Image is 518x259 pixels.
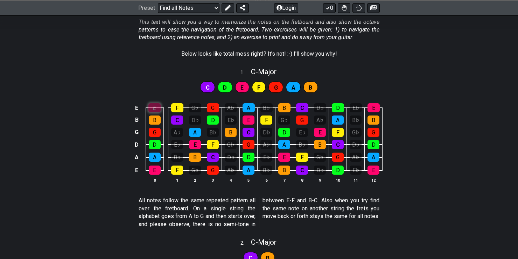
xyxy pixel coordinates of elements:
div: C [207,153,219,162]
div: A [278,140,290,149]
div: F [207,140,219,149]
div: G [207,103,219,112]
div: F [260,115,272,125]
div: A [243,166,254,175]
th: 3 [204,176,222,184]
div: C [243,128,254,137]
div: G [332,153,344,162]
span: First enable full edit mode to edit [257,83,260,93]
div: A [189,128,201,137]
div: G♭ [314,153,326,162]
div: A [149,153,161,162]
p: All notes follow the same repeated pattern all over the fretboard. On a single string the alphabe... [139,197,379,228]
th: 2 [186,176,204,184]
button: Create image [367,3,380,13]
div: D♭ [314,103,326,112]
p: Below looks like total mess right!? It's not! :-) I'll show you why! [181,50,337,58]
button: Print [352,3,365,13]
span: First enable full edit mode to edit [206,83,210,93]
div: A [243,103,255,112]
span: First enable full edit mode to edit [240,83,244,93]
div: G [367,128,379,137]
td: E [133,163,141,177]
th: 12 [365,176,383,184]
div: B [278,103,290,112]
div: G [243,140,254,149]
div: D [207,115,219,125]
div: C [332,140,344,149]
div: F [171,166,183,175]
div: G [296,115,308,125]
div: E [367,166,379,175]
td: E [133,102,141,114]
div: B♭ [171,153,183,162]
div: A♭ [350,153,362,162]
td: B [133,114,141,126]
div: G♭ [350,128,362,137]
div: C [296,103,308,112]
button: 0 [323,3,336,13]
div: D [278,128,290,137]
div: B [367,115,379,125]
div: F [171,103,183,112]
span: First enable full edit mode to edit [309,83,312,93]
div: A [332,115,344,125]
div: F [332,128,344,137]
button: Edit Preset [222,3,234,13]
div: B♭ [260,166,272,175]
div: C [296,166,308,175]
div: A♭ [260,140,272,149]
div: E♭ [171,140,183,149]
span: First enable full edit mode to edit [223,83,227,93]
div: A♭ [225,103,237,112]
div: E [148,103,161,112]
select: Preset [158,3,219,13]
button: Toggle Dexterity for all fretkits [338,3,350,13]
div: D [367,140,379,149]
div: B♭ [260,103,273,112]
div: G♭ [189,103,201,112]
span: 2 . [240,239,251,247]
div: D♭ [314,166,326,175]
span: First enable full edit mode to edit [292,83,295,93]
div: A [367,153,379,162]
span: C - Major [251,68,276,76]
div: A♭ [314,115,326,125]
td: D [133,138,141,151]
div: E♭ [350,166,362,175]
div: B [225,128,237,137]
div: E [314,128,326,137]
th: 6 [258,176,275,184]
div: E♭ [350,103,362,112]
div: E [149,166,161,175]
div: C [171,115,183,125]
div: G♭ [278,115,290,125]
div: D [332,103,344,112]
span: C - Major [251,238,276,246]
div: B♭ [350,115,362,125]
div: D [243,153,254,162]
div: D♭ [225,153,237,162]
div: E♭ [260,153,272,162]
th: 4 [222,176,240,184]
div: D♭ [260,128,272,137]
div: E [189,140,201,149]
div: B♭ [207,128,219,137]
div: G [149,128,161,137]
td: G [133,126,141,138]
span: First enable full edit mode to edit [274,83,278,93]
div: D♭ [189,115,201,125]
span: 1 . [240,69,251,77]
div: E [367,103,380,112]
th: 11 [347,176,365,184]
button: Share Preset [236,3,249,13]
th: 9 [311,176,329,184]
div: D [332,166,344,175]
th: 8 [293,176,311,184]
th: 0 [146,176,163,184]
button: Login [274,3,298,13]
div: E [278,153,290,162]
div: A♭ [171,128,183,137]
em: This text will show you a way to memorize the notes on the fretboard and also show the octave pat... [139,19,379,41]
div: A♭ [225,166,237,175]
